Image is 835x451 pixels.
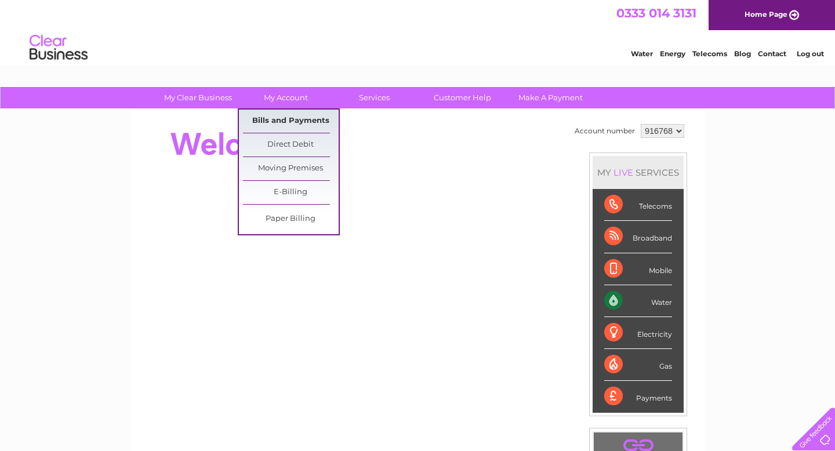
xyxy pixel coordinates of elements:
[604,349,672,381] div: Gas
[572,121,638,141] td: Account number
[503,87,598,108] a: Make A Payment
[797,49,824,58] a: Log out
[29,30,88,66] img: logo.png
[243,133,339,157] a: Direct Debit
[144,6,692,56] div: Clear Business is a trading name of Verastar Limited (registered in [GEOGRAPHIC_DATA] No. 3667643...
[243,208,339,231] a: Paper Billing
[604,221,672,253] div: Broadband
[660,49,685,58] a: Energy
[604,285,672,317] div: Water
[604,189,672,221] div: Telecoms
[593,156,684,189] div: MY SERVICES
[243,157,339,180] a: Moving Premises
[604,253,672,285] div: Mobile
[692,49,727,58] a: Telecoms
[238,87,334,108] a: My Account
[611,167,636,178] div: LIVE
[604,381,672,412] div: Payments
[415,87,510,108] a: Customer Help
[734,49,751,58] a: Blog
[326,87,422,108] a: Services
[243,181,339,204] a: E-Billing
[150,87,246,108] a: My Clear Business
[243,110,339,133] a: Bills and Payments
[616,6,696,20] a: 0333 014 3131
[631,49,653,58] a: Water
[604,317,672,349] div: Electricity
[758,49,786,58] a: Contact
